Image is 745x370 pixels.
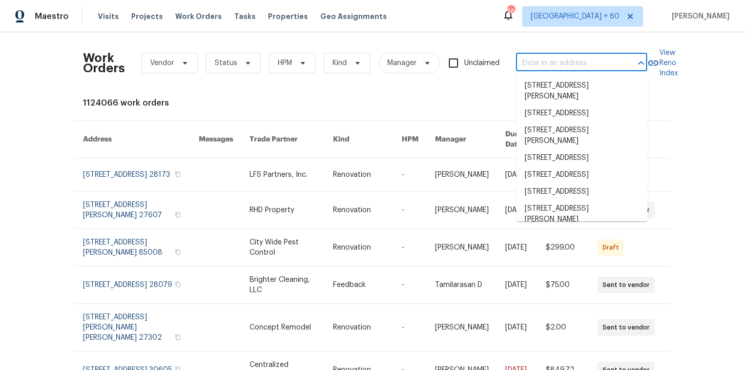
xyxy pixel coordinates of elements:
button: Copy Address [173,280,182,289]
span: HPM [278,58,292,68]
td: LFS Partners, Inc. [241,158,325,192]
span: Geo Assignments [320,11,387,22]
li: [STREET_ADDRESS][PERSON_NAME] [516,77,648,105]
input: Enter in an address [516,55,618,71]
td: [PERSON_NAME] [427,229,497,266]
span: Kind [333,58,347,68]
td: - [394,192,427,229]
th: Manager [427,121,497,158]
td: Renovation [325,229,394,266]
button: Copy Address [173,333,182,342]
td: City Wide Pest Control [241,229,325,266]
span: Projects [131,11,163,22]
span: [GEOGRAPHIC_DATA] + 60 [531,11,619,22]
td: Brighter Cleaning, LLC [241,266,325,304]
th: Address [75,121,191,158]
td: Tamilarasan D [427,266,497,304]
th: HPM [394,121,427,158]
td: [PERSON_NAME] [427,192,497,229]
td: Concept Remodel [241,304,325,352]
td: - [394,158,427,192]
th: Messages [191,121,241,158]
td: - [394,229,427,266]
span: Tasks [234,13,256,20]
td: - [394,266,427,304]
li: [STREET_ADDRESS] [516,183,648,200]
span: Unclaimed [464,58,500,69]
th: Kind [325,121,394,158]
td: Renovation [325,158,394,192]
li: [STREET_ADDRESS][PERSON_NAME] [516,122,648,150]
span: Maestro [35,11,69,22]
h2: Work Orders [83,53,125,73]
button: Close [634,56,648,70]
span: Work Orders [175,11,222,22]
td: [PERSON_NAME] [427,158,497,192]
li: [STREET_ADDRESS] [516,167,648,183]
a: View Reno Index [647,48,678,78]
div: 566 [507,6,514,16]
span: Status [215,58,237,68]
span: Visits [98,11,119,22]
div: 1124066 work orders [83,98,662,108]
li: [STREET_ADDRESS] [516,105,648,122]
span: Manager [387,58,417,68]
li: [STREET_ADDRESS][PERSON_NAME] [516,200,648,228]
td: RHD Property [241,192,325,229]
button: Copy Address [173,210,182,219]
span: [PERSON_NAME] [668,11,730,22]
td: - [394,304,427,352]
td: [PERSON_NAME] [427,304,497,352]
span: Vendor [150,58,174,68]
button: Copy Address [173,248,182,257]
th: Due Date [497,121,537,158]
button: Copy Address [173,170,182,179]
span: Properties [268,11,308,22]
td: Renovation [325,304,394,352]
th: Trade Partner [241,121,325,158]
td: Feedback [325,266,394,304]
li: [STREET_ADDRESS] [516,150,648,167]
td: Renovation [325,192,394,229]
